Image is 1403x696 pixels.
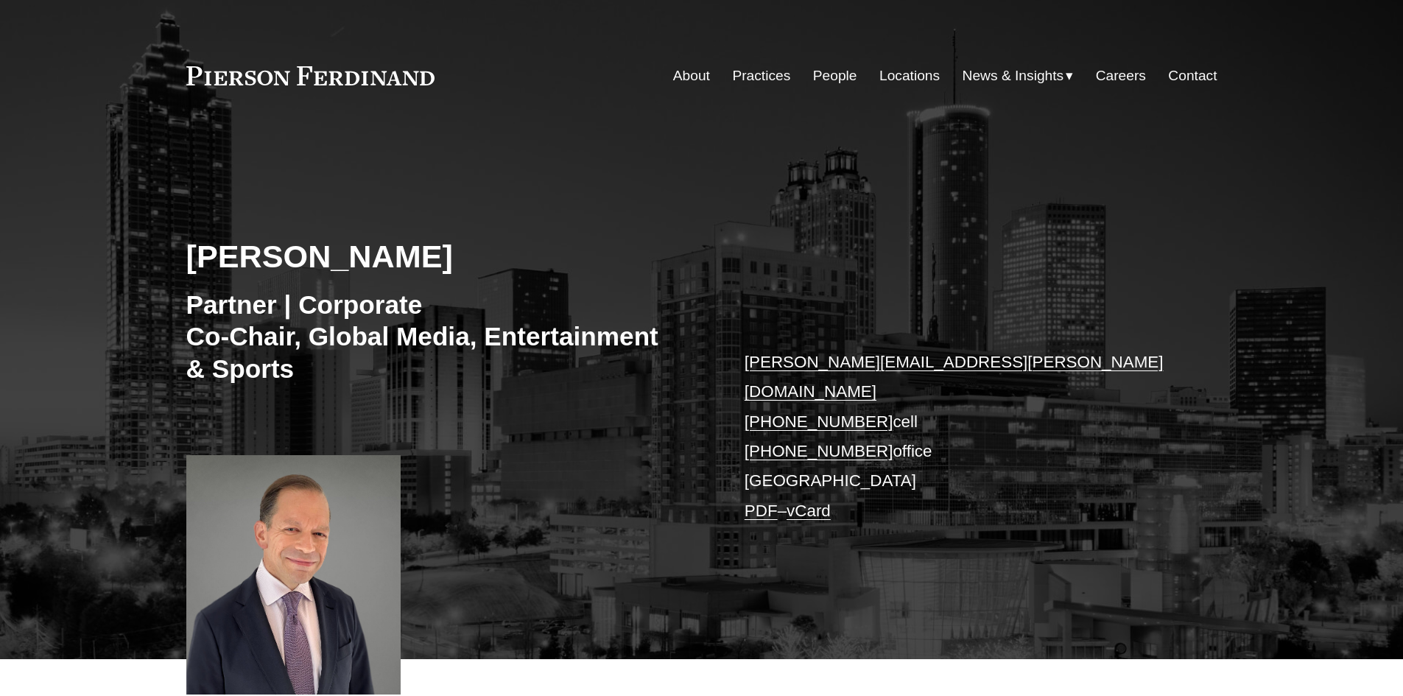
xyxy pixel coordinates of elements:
a: Practices [732,62,790,90]
h2: [PERSON_NAME] [186,237,702,275]
a: Careers [1096,62,1146,90]
a: About [673,62,710,90]
a: Locations [879,62,940,90]
h3: Partner | Corporate Co-Chair, Global Media, Entertainment & Sports [186,289,659,385]
span: News & Insights [963,63,1064,89]
a: Contact [1168,62,1217,90]
a: [PHONE_NUMBER] [745,442,893,460]
a: [PHONE_NUMBER] [745,412,893,431]
a: [PERSON_NAME][EMAIL_ADDRESS][PERSON_NAME][DOMAIN_NAME] [745,353,1164,401]
a: People [813,62,857,90]
a: folder dropdown [963,62,1074,90]
a: PDF [745,502,778,520]
p: cell office [GEOGRAPHIC_DATA] – [745,348,1174,526]
a: vCard [787,502,831,520]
